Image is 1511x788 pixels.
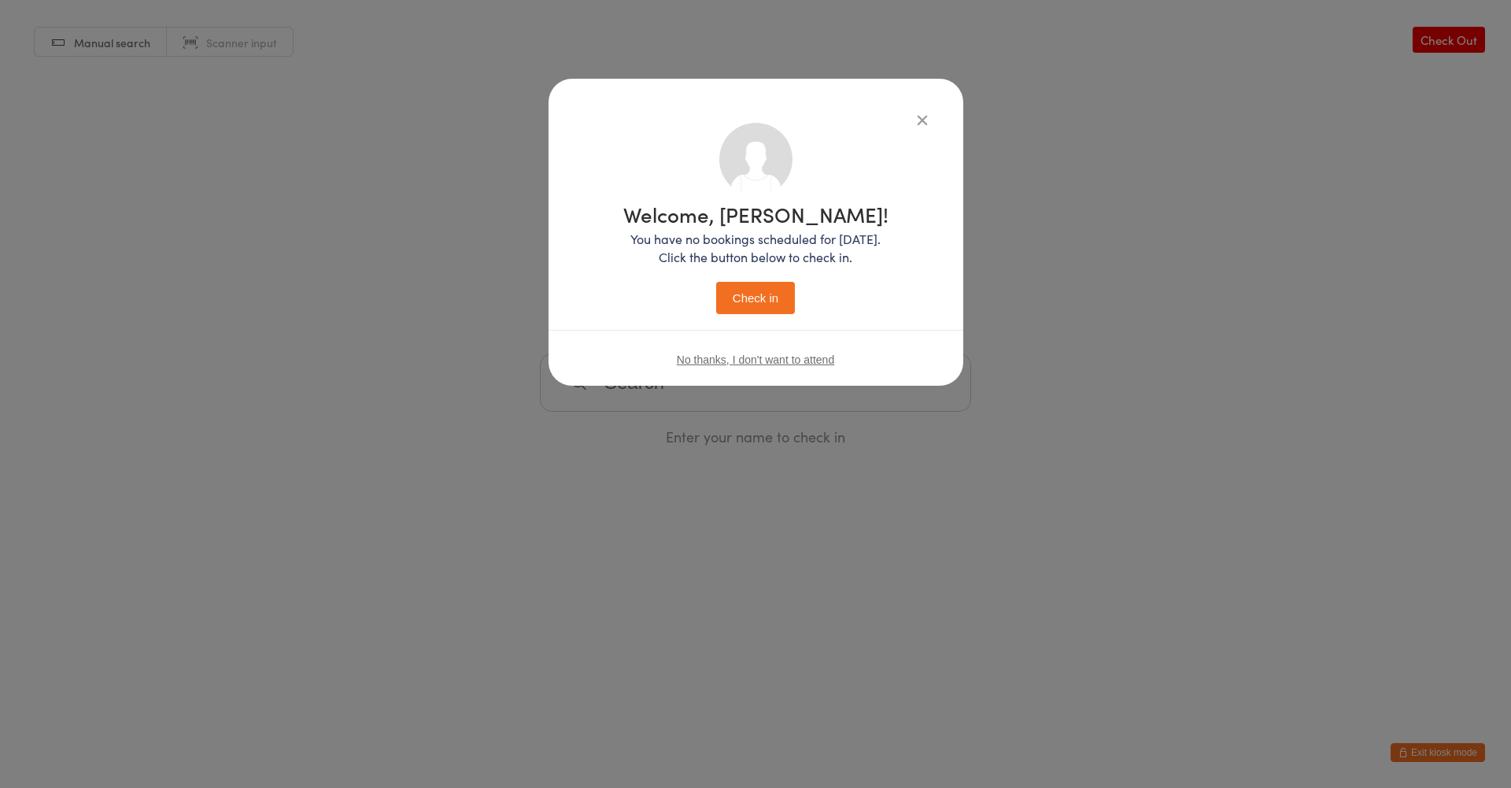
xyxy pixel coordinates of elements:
h1: Welcome, [PERSON_NAME]! [623,204,888,224]
img: no_photo.png [719,123,792,196]
button: No thanks, I don't want to attend [677,353,834,366]
button: Check in [716,282,795,314]
p: You have no bookings scheduled for [DATE]. Click the button below to check in. [623,230,888,266]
